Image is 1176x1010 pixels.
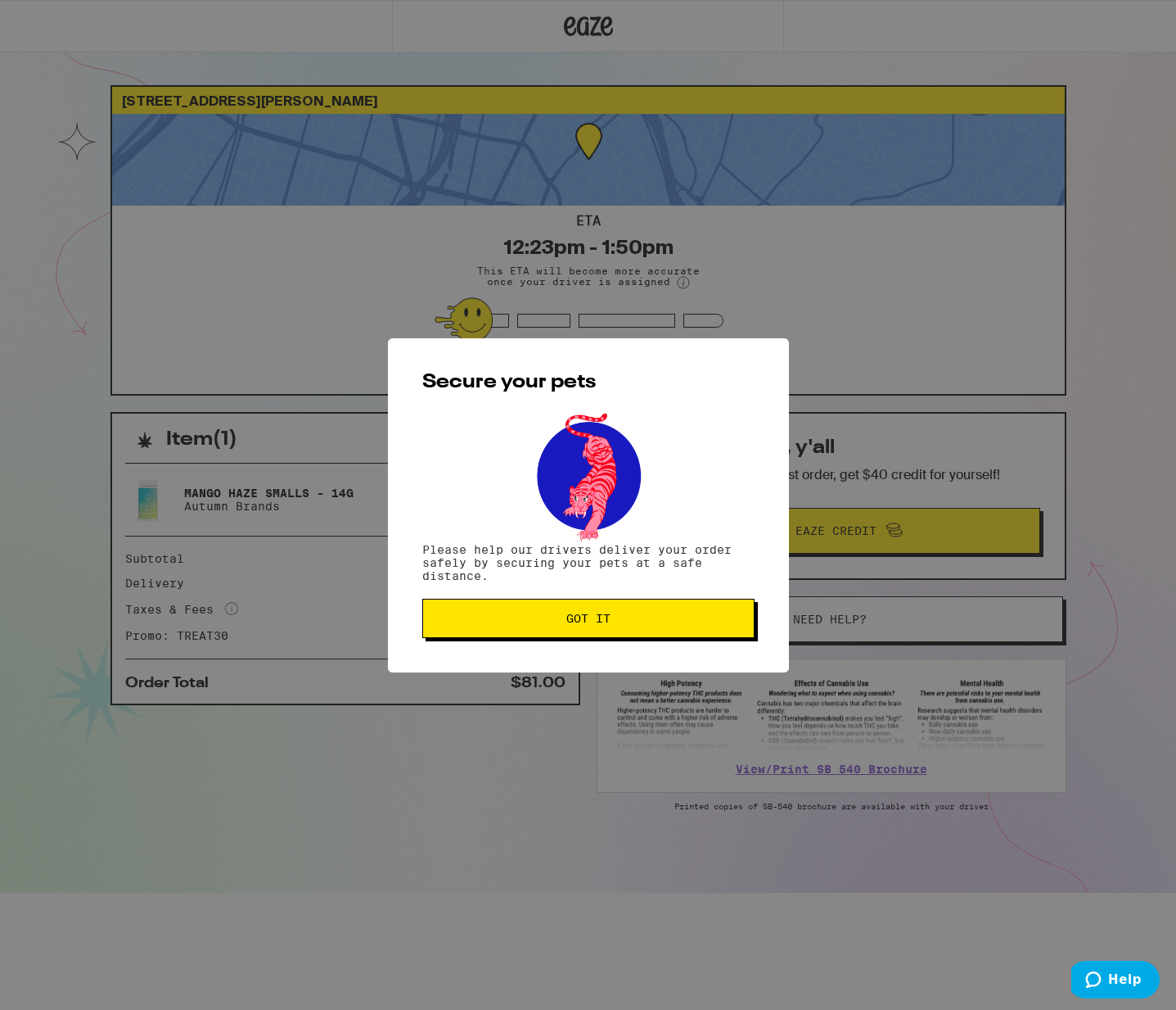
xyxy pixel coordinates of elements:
[422,543,755,582] p: Please help our drivers deliver your order safely by securing your pets at a safe distance.
[422,373,755,392] h2: Secure your pets
[1071,961,1160,1002] iframe: Opens a widget where you can find more information
[521,409,656,543] img: pets
[422,599,755,638] button: Got it
[566,613,611,624] span: Got it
